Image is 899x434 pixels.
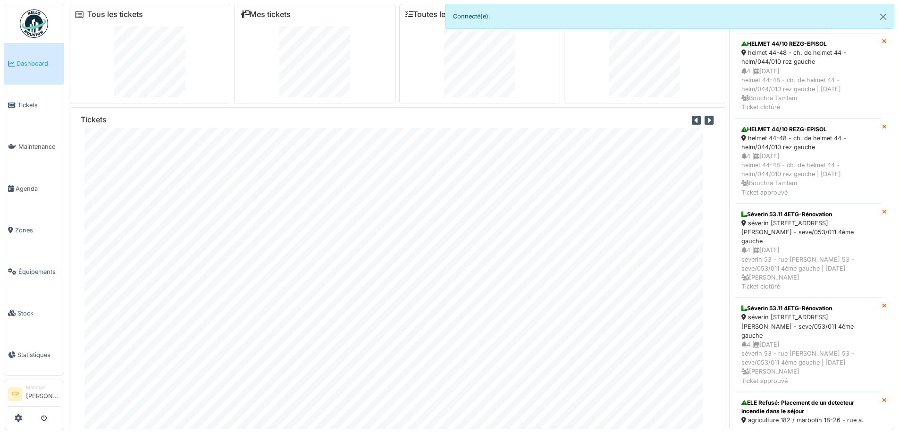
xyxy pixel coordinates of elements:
[16,184,60,193] span: Agenda
[240,10,291,19] a: Mes tickets
[735,298,882,392] a: Séverin 53.11 4ETG-Rénovation séverin [STREET_ADDRESS][PERSON_NAME] - seve/053/011 4ème gauche 4 ...
[873,4,894,29] button: Close
[735,204,882,298] a: Séverin 53.11 4ETG-Rénovation séverin [STREET_ADDRESS][PERSON_NAME] - seve/053/011 4ème gauche 4 ...
[741,313,876,340] div: séverin [STREET_ADDRESS][PERSON_NAME] - seve/053/011 4ème gauche
[741,48,876,66] div: helmet 44-48 - ch. de helmet 44 - helm/044/010 rez gauche
[4,168,64,209] a: Agenda
[17,309,60,318] span: Stock
[4,43,64,85] a: Dashboard
[8,384,60,407] a: FP Manager[PERSON_NAME]
[741,125,876,134] div: HELMET 44/10 REZG-EPISOL
[18,142,60,151] span: Maintenance
[20,9,48,38] img: Badge_color-CXgf-gQk.svg
[4,334,64,375] a: Statistiques
[18,267,60,276] span: Équipements
[17,59,60,68] span: Dashboard
[445,4,895,29] div: Connecté(e).
[741,40,876,48] div: HELMET 44/10 REZG-EPISOL
[735,33,882,118] a: HELMET 44/10 REZG-EPISOL helmet 44-48 - ch. de helmet 44 - helm/044/010 rez gauche 4 |[DATE]helme...
[17,350,60,359] span: Statistiques
[741,399,876,416] div: ELE Refusé: Placement de un detecteur incendie dans le séjour
[15,226,60,235] span: Zones
[741,67,876,112] div: 4 | [DATE] helmet 44-48 - ch. de helmet 44 - helm/044/010 rez gauche | [DATE] Bouchra Tamtam Tick...
[741,210,876,219] div: Séverin 53.11 4ETG-Rénovation
[4,251,64,292] a: Équipements
[741,134,876,152] div: helmet 44-48 - ch. de helmet 44 - helm/044/010 rez gauche
[17,101,60,110] span: Tickets
[26,384,60,404] li: [PERSON_NAME]
[4,209,64,251] a: Zones
[741,219,876,246] div: séverin [STREET_ADDRESS][PERSON_NAME] - seve/053/011 4ème gauche
[87,10,143,19] a: Tous les tickets
[741,304,876,313] div: Séverin 53.11 4ETG-Rénovation
[26,384,60,391] div: Manager
[741,152,876,197] div: 4 | [DATE] helmet 44-48 - ch. de helmet 44 - helm/044/010 rez gauche | [DATE] Bouchra Tamtam Tick...
[4,292,64,334] a: Stock
[4,126,64,168] a: Maintenance
[8,387,22,401] li: FP
[4,85,64,126] a: Tickets
[81,115,107,124] h6: Tickets
[741,340,876,385] div: 4 | [DATE] séverin 53 - rue [PERSON_NAME] 53 - seve/053/011 4ème gauche | [DATE] [PERSON_NAME] Ti...
[741,416,876,434] div: agriculture 182 / marbotin 18-26 - rue a. marbotin 18 - marb/018/008 7ème gauche
[741,246,876,291] div: 4 | [DATE] séverin 53 - rue [PERSON_NAME] 53 - seve/053/011 4ème gauche | [DATE] [PERSON_NAME] Ti...
[735,119,882,204] a: HELMET 44/10 REZG-EPISOL helmet 44-48 - ch. de helmet 44 - helm/044/010 rez gauche 4 |[DATE]helme...
[405,10,476,19] a: Toutes les tâches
